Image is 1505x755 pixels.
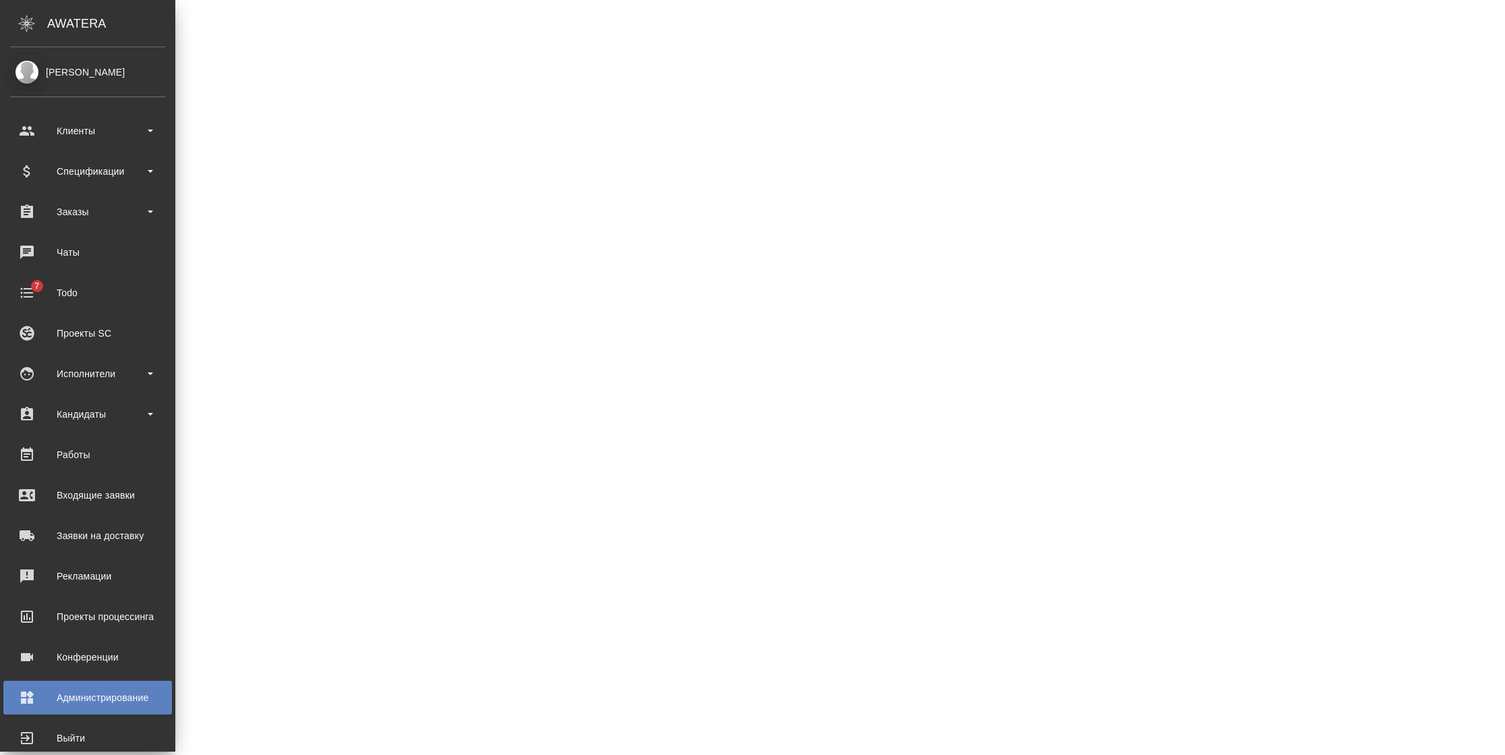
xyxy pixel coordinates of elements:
a: Работы [3,438,172,472]
div: Проекты процессинга [10,607,165,627]
span: 7 [26,279,47,293]
div: Исполнители [10,364,165,384]
a: Заявки на доставку [3,519,172,553]
div: Выйти [10,728,165,748]
div: Администрирование [10,688,165,708]
div: Спецификации [10,161,165,181]
div: Конференции [10,647,165,667]
a: Конференции [3,640,172,674]
a: Проекты процессинга [3,600,172,634]
div: [PERSON_NAME] [10,65,165,80]
div: Работы [10,445,165,465]
div: AWATERA [47,10,175,37]
div: Входящие заявки [10,485,165,505]
a: Администрирование [3,681,172,715]
a: 7Todo [3,276,172,310]
a: Выйти [3,721,172,755]
a: Чаты [3,235,172,269]
div: Клиенты [10,121,165,141]
div: Todo [10,283,165,303]
a: Входящие заявки [3,478,172,512]
div: Заявки на доставку [10,526,165,546]
div: Проекты SC [10,323,165,343]
div: Кандидаты [10,404,165,424]
div: Заказы [10,202,165,222]
div: Рекламации [10,566,165,586]
div: Чаты [10,242,165,262]
a: Рекламации [3,559,172,593]
a: Проекты SC [3,316,172,350]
